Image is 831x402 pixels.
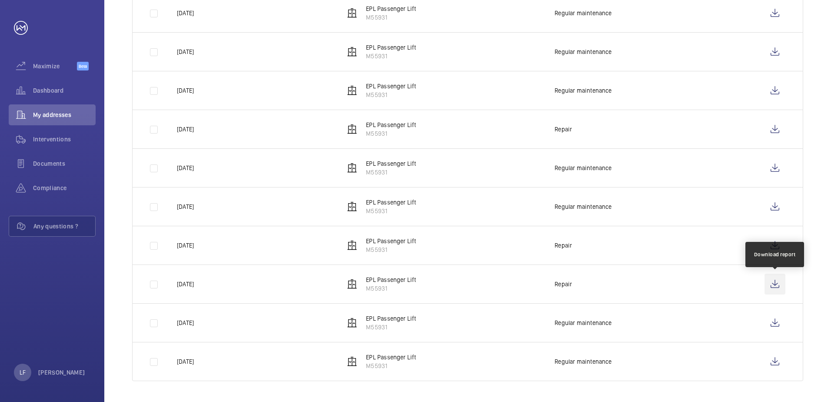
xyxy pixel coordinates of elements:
p: M55931 [366,52,416,60]
p: M55931 [366,245,416,254]
p: M55931 [366,207,416,215]
p: EPL Passenger Lift [366,43,416,52]
span: Beta [77,62,89,70]
p: Regular maintenance [555,164,612,172]
p: M55931 [366,362,416,370]
p: [PERSON_NAME] [38,368,85,377]
p: Regular maintenance [555,9,612,17]
p: EPL Passenger Lift [366,275,416,284]
p: EPL Passenger Lift [366,198,416,207]
p: M55931 [366,13,416,22]
p: M55931 [366,90,416,99]
p: [DATE] [177,280,194,288]
p: M55931 [366,129,416,138]
p: [DATE] [177,318,194,327]
p: EPL Passenger Lift [366,237,416,245]
p: EPL Passenger Lift [366,314,416,323]
p: EPL Passenger Lift [366,4,416,13]
p: [DATE] [177,241,194,250]
span: Maximize [33,62,77,70]
p: [DATE] [177,202,194,211]
img: elevator.svg [347,85,357,96]
p: [DATE] [177,47,194,56]
span: Any questions ? [33,222,95,231]
span: Interventions [33,135,96,144]
p: Regular maintenance [555,357,612,366]
span: Compliance [33,184,96,192]
p: M55931 [366,323,416,332]
p: EPL Passenger Lift [366,159,416,168]
div: Download report [754,251,796,258]
p: M55931 [366,168,416,177]
p: EPL Passenger Lift [366,121,416,129]
img: elevator.svg [347,279,357,289]
span: My addresses [33,111,96,119]
p: [DATE] [177,357,194,366]
p: [DATE] [177,125,194,134]
p: Repair [555,280,572,288]
p: Regular maintenance [555,318,612,327]
img: elevator.svg [347,47,357,57]
img: elevator.svg [347,356,357,367]
p: [DATE] [177,164,194,172]
span: Documents [33,159,96,168]
p: [DATE] [177,86,194,95]
img: elevator.svg [347,240,357,251]
img: elevator.svg [347,201,357,212]
p: Regular maintenance [555,47,612,56]
p: EPL Passenger Lift [366,82,416,90]
p: [DATE] [177,9,194,17]
img: elevator.svg [347,8,357,18]
p: Regular maintenance [555,202,612,211]
img: elevator.svg [347,163,357,173]
img: elevator.svg [347,124,357,134]
p: Regular maintenance [555,86,612,95]
img: elevator.svg [347,318,357,328]
span: Dashboard [33,86,96,95]
p: LF [20,368,26,377]
p: M55931 [366,284,416,293]
p: Repair [555,241,572,250]
p: Repair [555,125,572,134]
p: EPL Passenger Lift [366,353,416,362]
